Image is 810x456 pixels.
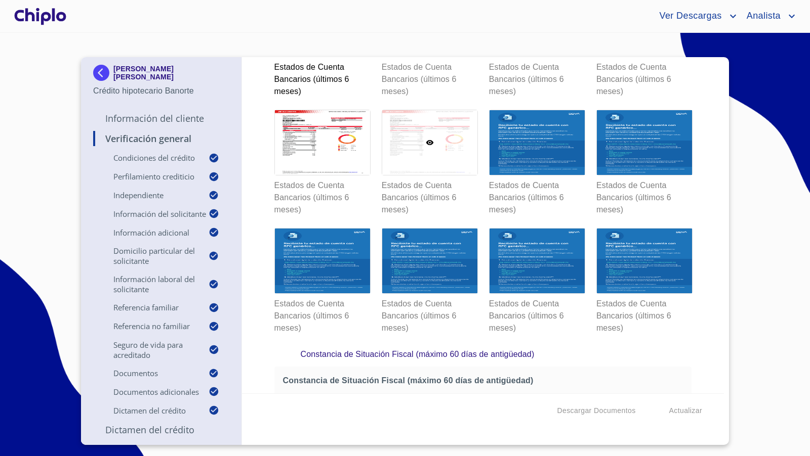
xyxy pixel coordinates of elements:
p: Formalización [93,444,229,456]
img: Estados de Cuenta Bancarios (últimos 6 meses) [597,229,692,293]
img: Estados de Cuenta Bancarios (últimos 6 meses) [490,110,585,175]
p: Documentos adicionales [93,387,209,397]
button: account of current user [652,8,739,24]
span: Constancia de Situación Fiscal (máximo 60 días de antigüedad) [283,375,687,386]
p: Seguro de Vida para Acreditado [93,340,209,360]
span: Analista [739,8,786,24]
img: Estados de Cuenta Bancarios (últimos 6 meses) [490,229,585,293]
p: Estados de Cuenta Bancarios (últimos 6 meses) [274,57,370,98]
p: Información del Cliente [93,112,229,124]
span: Ver Descargas [652,8,726,24]
p: Estados de Cuenta Bancarios (últimos 6 meses) [596,175,692,216]
p: Verificación General [93,132,229,145]
img: Estados de Cuenta Bancarios (últimos 6 meses) [275,110,370,175]
span: Actualizar [669,404,702,417]
p: Independiente [93,190,209,200]
p: Crédito hipotecario Banorte [93,85,229,97]
p: Estados de Cuenta Bancarios (últimos 6 meses) [382,175,477,216]
button: Actualizar [665,401,706,420]
div: [PERSON_NAME] [PERSON_NAME] [93,65,229,85]
p: Dictamen del crédito [93,405,209,416]
p: Información del Solicitante [93,209,209,219]
button: Descargar Documentos [553,401,639,420]
p: Constancia de Situación Fiscal (máximo 60 días de antigüedad) [301,348,665,360]
p: Estados de Cuenta Bancarios (últimos 6 meses) [489,294,584,334]
p: Perfilamiento crediticio [93,171,209,181]
p: Estados de Cuenta Bancarios (últimos 6 meses) [274,294,370,334]
p: Información adicional [93,227,209,238]
p: Estados de Cuenta Bancarios (últimos 6 meses) [489,175,584,216]
p: Condiciones del Crédito [93,153,209,163]
p: Referencia Familiar [93,302,209,312]
img: Estados de Cuenta Bancarios (últimos 6 meses) [597,110,692,175]
p: Documentos [93,368,209,378]
p: Domicilio Particular del Solicitante [93,246,209,266]
button: account of current user [739,8,798,24]
p: Estados de Cuenta Bancarios (últimos 6 meses) [489,57,584,98]
span: Descargar Documentos [557,404,635,417]
img: Estados de Cuenta Bancarios (últimos 6 meses) [275,229,370,293]
p: Información Laboral del Solicitante [93,274,209,294]
p: Estados de Cuenta Bancarios (últimos 6 meses) [274,175,370,216]
p: [PERSON_NAME] [PERSON_NAME] [113,65,229,81]
img: Docupass spot blue [93,65,113,81]
p: Referencia No Familiar [93,321,209,331]
p: Dictamen del Crédito [93,424,229,436]
img: Estados de Cuenta Bancarios (últimos 6 meses) [382,229,477,293]
p: Estados de Cuenta Bancarios (últimos 6 meses) [596,294,692,334]
p: Estados de Cuenta Bancarios (últimos 6 meses) [596,57,692,98]
p: Estados de Cuenta Bancarios (últimos 6 meses) [382,57,477,98]
p: Estados de Cuenta Bancarios (últimos 6 meses) [382,294,477,334]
